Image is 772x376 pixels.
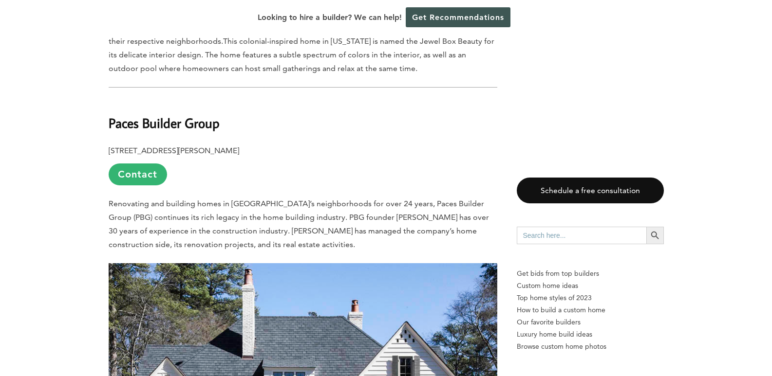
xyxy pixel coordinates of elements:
[517,292,664,304] a: Top home styles of 2023
[517,280,664,292] a: Custom home ideas
[517,304,664,316] a: How to build a custom home
[109,199,484,222] span: Renovating and building homes in [GEOGRAPHIC_DATA]’s neighborhoods for over 24 years, Paces Build...
[406,7,510,27] a: Get Recommendations
[517,227,646,244] input: Search here...
[585,306,760,364] iframe: Drift Widget Chat Controller
[650,230,660,241] svg: Search
[517,316,664,328] a: Our favorite builders
[109,213,489,235] span: PBG founder [PERSON_NAME] has over 30 years of experience in the construction industry.
[517,268,664,280] p: Get bids from top builders
[109,226,477,249] span: [PERSON_NAME] has managed the company’s home construction side, its renovation projects, and its ...
[109,114,220,131] b: Paces Builder Group
[109,144,497,185] p: [STREET_ADDRESS][PERSON_NAME]
[109,163,167,185] a: Contact
[109,36,494,73] span: This colonial-inspired home in [US_STATE] is named the Jewel Box Beauty for its delicate interior...
[517,328,664,340] a: Luxury home build ideas
[517,340,664,353] a: Browse custom home photos
[517,178,664,203] a: Schedule a free consultation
